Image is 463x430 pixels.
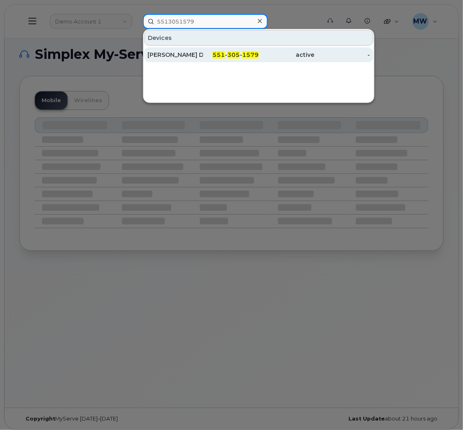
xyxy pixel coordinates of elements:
[227,51,240,58] span: 305
[213,51,225,58] span: 551
[259,51,314,59] div: active
[203,51,259,59] div: - -
[144,30,373,46] div: Devices
[242,51,259,58] span: 1579
[147,51,203,59] div: [PERSON_NAME] D&Amp;Amp;Amp;#039;[PERSON_NAME]
[314,51,370,59] div: -
[144,47,373,62] a: [PERSON_NAME] D&Amp;Amp;Amp;#039;[PERSON_NAME]551-305-1579active-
